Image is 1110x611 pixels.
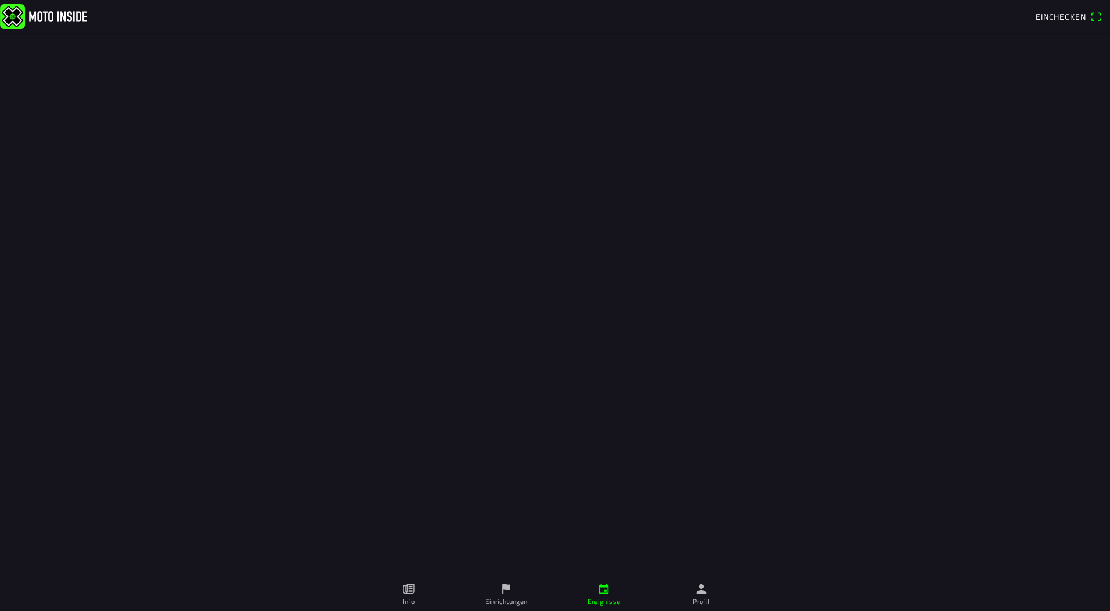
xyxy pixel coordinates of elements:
ion-icon: paper [402,583,415,595]
ion-icon: flag [500,583,513,595]
ion-label: Ereignisse [588,596,621,607]
span: Einchecken [1036,10,1086,23]
ion-icon: person [695,583,708,595]
ion-icon: calendar [597,583,610,595]
a: Eincheckenqr scanner [1030,6,1108,26]
ion-label: Einrichtungen [485,596,528,607]
ion-label: Info [403,596,415,607]
ion-label: Profil [693,596,709,607]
